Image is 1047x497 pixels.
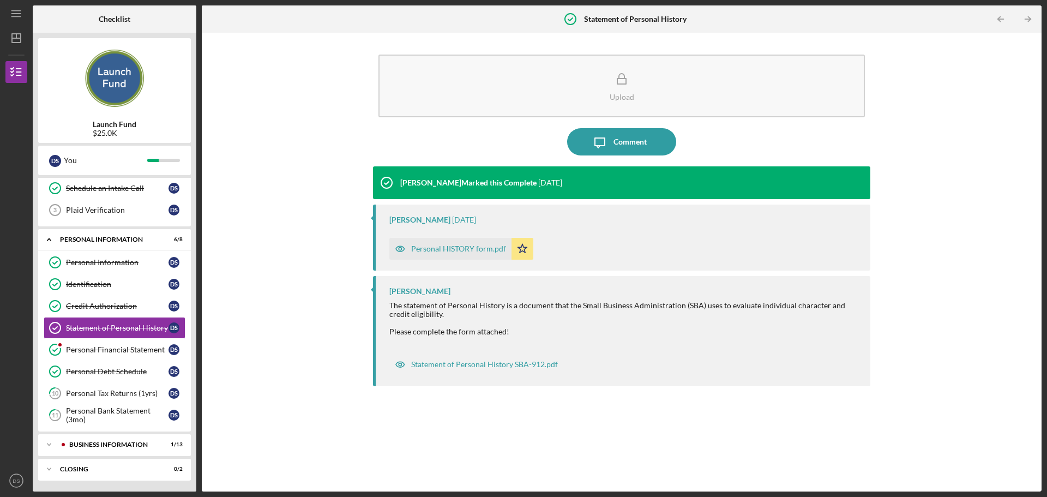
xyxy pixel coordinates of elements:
[44,317,185,339] a: Statement of Personal HistoryDS
[169,279,179,290] div: D S
[400,178,537,187] div: [PERSON_NAME] Marked this Complete
[44,252,185,273] a: Personal InformationDS
[49,155,61,167] div: D S
[163,441,183,448] div: 1 / 13
[538,178,562,187] time: 2025-03-27 15:33
[5,470,27,492] button: DS
[64,151,147,170] div: You
[44,404,185,426] a: 11Personal Bank Statement (3mo)DS
[60,466,155,472] div: CLOSING
[60,236,155,243] div: PERSONAL INFORMATION
[169,366,179,377] div: D S
[378,55,865,117] button: Upload
[66,406,169,424] div: Personal Bank Statement (3mo)
[44,382,185,404] a: 10Personal Tax Returns (1yrs)DS
[169,410,179,421] div: D S
[411,244,506,253] div: Personal HISTORY form.pdf
[567,128,676,155] button: Comment
[44,273,185,295] a: IdentificationDS
[44,295,185,317] a: Credit AuthorizationDS
[53,207,57,213] tspan: 3
[389,301,859,319] div: The statement of Personal History is a document that the Small Business Administration (SBA) uses...
[66,184,169,193] div: Schedule an Intake Call
[389,354,563,375] button: Statement of Personal History SBA-912.pdf
[38,44,191,109] img: Product logo
[66,206,169,214] div: Plaid Verification
[389,215,450,224] div: [PERSON_NAME]
[163,236,183,243] div: 6 / 8
[66,280,169,289] div: Identification
[93,129,136,137] div: $25.0K
[44,177,185,199] a: Schedule an Intake CallDS
[44,199,185,221] a: 3Plaid VerificationDS
[613,128,647,155] div: Comment
[163,466,183,472] div: 0 / 2
[411,360,558,369] div: Statement of Personal History SBA-912.pdf
[169,344,179,355] div: D S
[389,238,533,260] button: Personal HISTORY form.pdf
[99,15,130,23] b: Checklist
[44,339,185,361] a: Personal Financial StatementDS
[44,361,185,382] a: Personal Debt ScheduleDS
[169,322,179,333] div: D S
[66,324,169,332] div: Statement of Personal History
[452,215,476,224] time: 2025-03-27 15:33
[66,302,169,310] div: Credit Authorization
[169,205,179,215] div: D S
[52,412,58,419] tspan: 11
[66,345,169,354] div: Personal Financial Statement
[169,301,179,312] div: D S
[610,93,634,101] div: Upload
[93,120,136,129] b: Launch Fund
[52,390,59,397] tspan: 10
[169,388,179,399] div: D S
[389,287,450,296] div: [PERSON_NAME]
[169,257,179,268] div: D S
[13,478,20,484] text: DS
[389,327,859,336] div: Please complete the form attached!
[66,258,169,267] div: Personal Information
[66,367,169,376] div: Personal Debt Schedule
[584,15,687,23] b: Statement of Personal History
[169,183,179,194] div: D S
[66,389,169,398] div: Personal Tax Returns (1yrs)
[69,441,155,448] div: BUSINESS INFORMATION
